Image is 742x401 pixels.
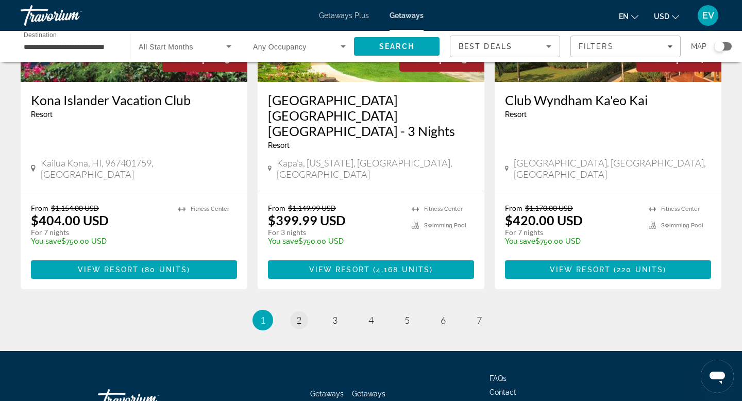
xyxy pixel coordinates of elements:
p: For 7 nights [31,228,168,237]
button: View Resort(220 units) [505,260,711,279]
nav: Pagination [21,310,721,330]
p: For 7 nights [505,228,638,237]
span: 4 [368,314,374,326]
span: en [619,12,629,21]
span: EV [702,10,714,21]
span: Map [691,39,706,54]
a: Getaways [390,11,424,20]
span: From [505,204,522,212]
p: $404.00 USD [31,212,109,228]
span: ( ) [139,265,190,274]
span: $1,149.99 USD [288,204,336,212]
span: Search [379,42,414,51]
mat-select: Sort by [459,40,551,53]
span: From [31,204,48,212]
p: For 3 nights [268,228,401,237]
span: Best Deals [459,42,512,51]
button: View Resort(80 units) [31,260,237,279]
p: $399.99 USD [268,212,346,228]
button: Change currency [654,9,679,24]
span: 7 [477,314,482,326]
span: 1 [260,314,265,326]
button: User Menu [695,5,721,26]
p: $750.00 USD [268,237,401,245]
span: Resort [268,141,290,149]
span: 4,168 units [376,265,430,274]
span: View Resort [309,265,370,274]
button: Search [354,37,440,56]
span: 3 [332,314,338,326]
span: $1,170.00 USD [525,204,573,212]
a: Kona Islander Vacation Club [31,92,237,108]
span: 6 [441,314,446,326]
button: Change language [619,9,638,24]
span: View Resort [550,265,611,274]
input: Select destination [24,41,116,53]
p: $750.00 USD [31,237,168,245]
span: You save [505,237,535,245]
span: Swimming Pool [424,222,466,229]
span: From [268,204,285,212]
span: Filters [579,42,614,51]
span: Kapa'a, [US_STATE], [GEOGRAPHIC_DATA], [GEOGRAPHIC_DATA] [277,157,474,180]
span: ( ) [370,265,433,274]
span: Fitness Center [424,206,463,212]
span: Resort [505,110,527,119]
span: USD [654,12,669,21]
span: View Resort [78,265,139,274]
span: $1,154.00 USD [51,204,99,212]
span: Resort [31,110,53,119]
p: $420.00 USD [505,212,583,228]
span: Fitness Center [661,206,700,212]
span: 80 units [145,265,187,274]
a: Contact [490,388,516,396]
button: Filters [570,36,681,57]
button: View Resort(4,168 units) [268,260,474,279]
span: Swimming Pool [661,222,703,229]
span: Kailua Kona, HI, 967401759, [GEOGRAPHIC_DATA] [41,157,237,180]
span: ( ) [611,265,666,274]
span: 5 [404,314,410,326]
span: You save [268,237,298,245]
a: Getaways Plus [319,11,369,20]
p: $750.00 USD [505,237,638,245]
span: [GEOGRAPHIC_DATA], [GEOGRAPHIC_DATA], [GEOGRAPHIC_DATA] [514,157,711,180]
iframe: Button to launch messaging window [701,360,734,393]
span: All Start Months [139,43,193,51]
a: [GEOGRAPHIC_DATA] [GEOGRAPHIC_DATA] [GEOGRAPHIC_DATA] - 3 Nights [268,92,474,139]
span: You save [31,237,61,245]
span: Fitness Center [191,206,229,212]
span: 2 [296,314,301,326]
a: Club Wyndham Ka'eo Kai [505,92,711,108]
a: FAQs [490,374,507,382]
a: Travorium [21,2,124,29]
span: Destination [24,31,57,38]
a: Getaways [310,390,344,398]
span: Any Occupancy [253,43,307,51]
span: 220 units [617,265,663,274]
